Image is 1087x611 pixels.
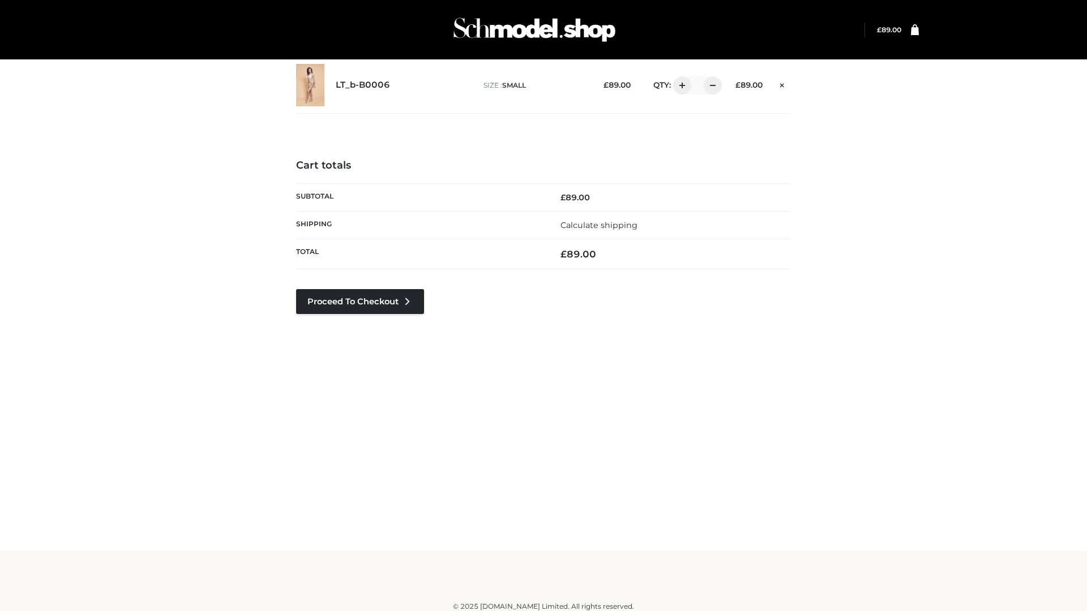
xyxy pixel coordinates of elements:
p: size : [483,80,586,91]
span: £ [877,25,881,34]
bdi: 89.00 [560,248,596,260]
bdi: 89.00 [560,192,590,203]
a: Proceed to Checkout [296,289,424,314]
a: Calculate shipping [560,220,637,230]
bdi: 89.00 [604,80,631,89]
span: SMALL [502,81,526,89]
span: £ [560,248,567,260]
a: Remove this item [774,76,791,91]
th: Shipping [296,211,543,239]
span: £ [735,80,741,89]
th: Total [296,239,543,269]
bdi: 89.00 [735,80,763,89]
h4: Cart totals [296,160,791,172]
bdi: 89.00 [877,25,901,34]
a: LT_b-B0006 [336,80,390,91]
th: Subtotal [296,183,543,211]
span: £ [604,80,609,89]
div: QTY: [642,76,718,94]
img: Schmodel Admin 964 [450,7,619,52]
span: £ [560,192,566,203]
a: £89.00 [877,25,901,34]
